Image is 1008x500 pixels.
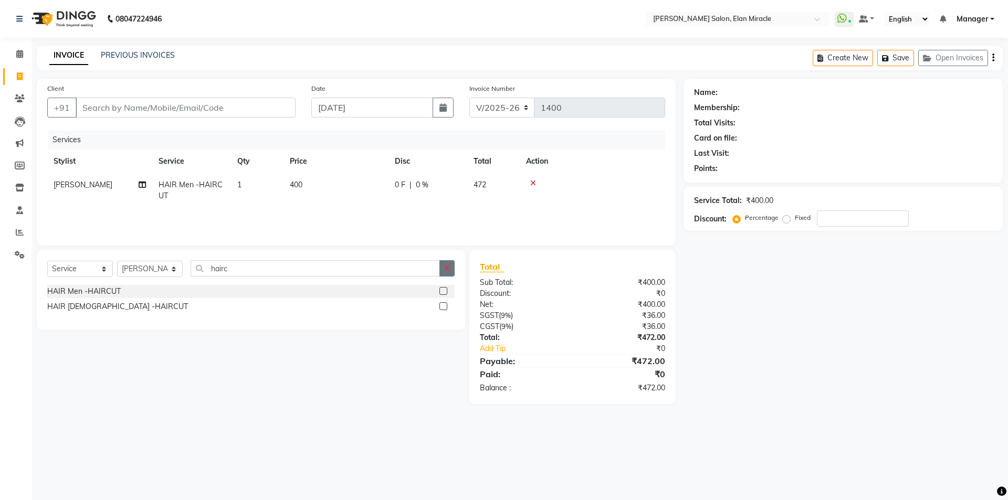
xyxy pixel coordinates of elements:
img: logo [27,4,99,34]
span: 400 [290,180,302,189]
div: ₹36.00 [572,310,673,321]
div: Card on file: [694,133,737,144]
div: HAIR Men -HAIRCUT [47,286,121,297]
div: Sub Total: [472,277,572,288]
span: Total [480,261,504,272]
div: ₹400.00 [572,277,673,288]
div: ( ) [472,310,572,321]
span: 1 [237,180,241,189]
button: Save [877,50,914,66]
span: | [409,179,412,190]
div: Discount: [472,288,572,299]
input: Search by Name/Mobile/Email/Code [76,98,296,118]
a: PREVIOUS INVOICES [101,50,175,60]
span: HAIR Men -HAIRCUT [159,180,223,200]
div: Service Total: [694,195,742,206]
span: [PERSON_NAME] [54,180,112,189]
th: Service [152,150,231,173]
a: Add Tip [472,343,589,354]
div: ₹400.00 [746,195,773,206]
button: +91 [47,98,77,118]
div: Total: [472,332,572,343]
th: Stylist [47,150,152,173]
div: ₹0 [572,288,673,299]
div: Paid: [472,368,572,380]
div: Balance : [472,382,572,393]
div: Total Visits: [694,118,736,129]
span: 9% [501,322,511,331]
div: Net: [472,299,572,310]
label: Date [311,84,325,93]
button: Create New [813,50,873,66]
th: Disc [388,150,467,173]
label: Client [47,84,64,93]
span: Manager [957,14,988,25]
div: Last Visit: [694,148,729,159]
div: ₹472.00 [572,382,673,393]
div: Name: [694,87,718,98]
div: Discount: [694,214,727,225]
span: 0 F [395,179,405,190]
label: Percentage [745,213,779,222]
th: Qty [231,150,283,173]
div: ₹400.00 [572,299,673,310]
div: Points: [694,163,718,174]
th: Price [283,150,388,173]
div: ₹472.00 [572,332,673,343]
div: Membership: [694,102,740,113]
a: INVOICE [49,46,88,65]
button: Open Invoices [918,50,988,66]
label: Fixed [795,213,811,222]
span: 0 % [416,179,428,190]
div: Services [48,130,673,150]
div: ₹0 [589,343,673,354]
span: 472 [474,180,486,189]
th: Total [467,150,520,173]
div: Payable: [472,355,572,367]
input: Search or Scan [191,260,440,276]
div: ₹472.00 [572,355,673,367]
th: Action [520,150,665,173]
b: 08047224946 [115,4,162,34]
label: Invoice Number [469,84,515,93]
span: 9% [501,311,511,320]
span: SGST [480,311,499,320]
span: CGST [480,322,499,331]
div: ₹36.00 [572,321,673,332]
div: ( ) [472,321,572,332]
div: ₹0 [572,368,673,380]
div: HAIR [DEMOGRAPHIC_DATA] -HAIRCUT [47,301,188,312]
